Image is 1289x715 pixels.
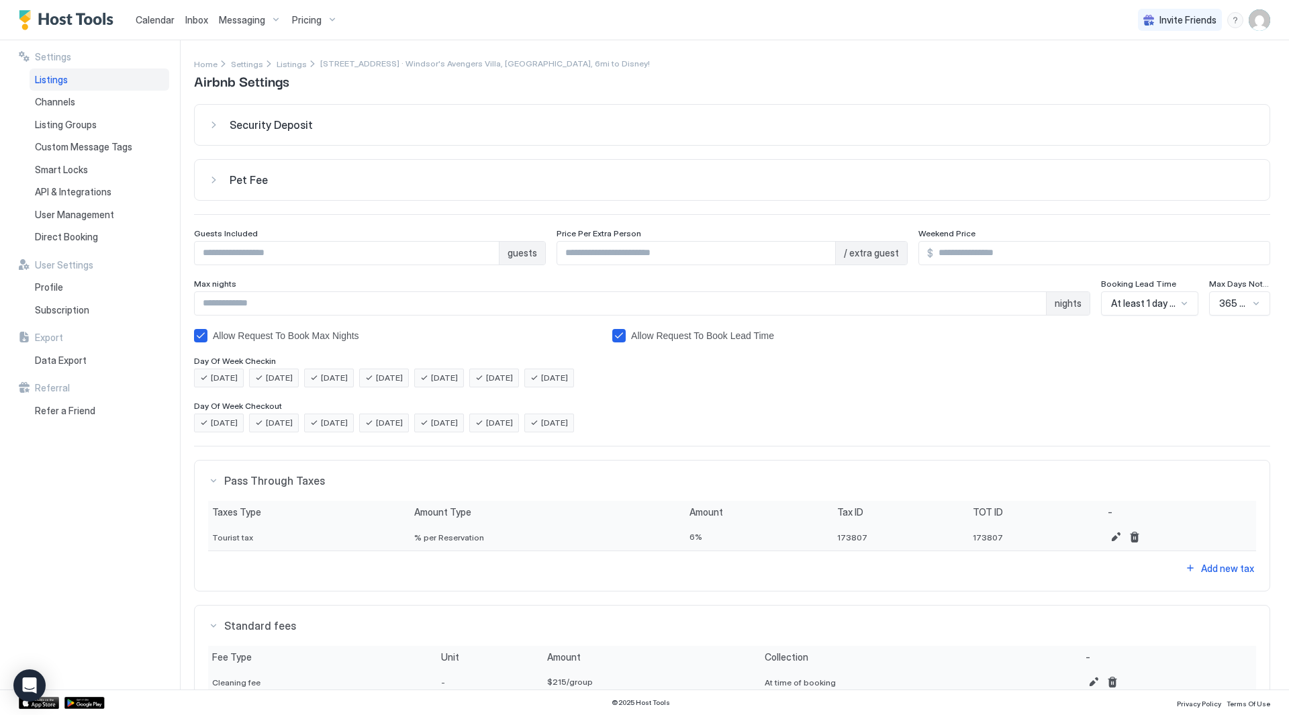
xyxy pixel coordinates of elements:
span: 365 Days [1219,297,1249,309]
div: allowRTBAboveMaxNights [194,329,602,342]
span: Collection [765,651,808,663]
span: - [441,677,445,687]
span: [DATE] [321,372,348,384]
span: % per Reservation [414,532,484,542]
span: Direct Booking [35,231,98,243]
a: Subscription [30,299,169,322]
a: Terms Of Use [1227,696,1270,710]
div: menu [1227,12,1243,28]
span: 6 % [689,532,702,542]
span: $ 215 /group [547,677,593,687]
div: Breadcrumb [194,56,218,70]
span: Home [194,59,218,69]
span: Settings [35,51,71,63]
span: Breadcrumb [320,58,650,68]
span: [DATE] [431,417,458,429]
span: Pet Fee [230,173,268,187]
span: Cleaning fee [212,677,260,687]
a: Refer a Friend [30,399,169,422]
span: Export [35,332,63,344]
input: Input Field [933,242,1270,265]
span: [DATE] [376,417,403,429]
span: At time of booking [765,677,836,687]
span: Taxes Type [212,506,261,518]
section: Security Deposit [195,501,1270,591]
span: [DATE] [321,417,348,429]
span: Amount [547,651,581,663]
span: Smart Locks [35,164,88,176]
a: App Store [19,697,59,709]
button: Edit [1086,674,1102,690]
a: Smart Locks [30,158,169,181]
button: Edit [1108,529,1124,545]
button: Delete [1127,529,1143,545]
span: Pricing [292,14,322,26]
span: / extra guest [844,247,899,259]
button: Pet Fee [195,160,1270,200]
a: Listings [277,56,307,70]
span: Amount Type [414,506,471,518]
input: Input Field [195,292,1046,315]
span: [DATE] [486,417,513,429]
a: Settings [231,56,263,70]
span: Fee Type [212,651,252,663]
span: Custom Message Tags [35,141,132,153]
span: Tax ID [837,506,863,518]
span: Day Of Week Checkout [194,401,282,411]
span: Refer a Friend [35,405,95,417]
span: © 2025 Host Tools [612,698,670,707]
div: Breadcrumb [277,56,307,70]
a: Privacy Policy [1177,696,1221,710]
div: Allow Request To Book Max Nights [213,330,359,341]
span: nights [1055,297,1082,309]
span: Channels [35,96,75,108]
div: bookingLeadTimeAllowRequestToBook [612,329,1016,342]
span: Profile [35,281,63,293]
a: Calendar [136,13,175,27]
span: Airbnb Settings [194,70,289,91]
a: Listing Groups [30,113,169,136]
span: [DATE] [541,417,568,429]
span: Calendar [136,14,175,26]
div: Add new tax [1201,561,1254,575]
span: Pass Through Taxes [224,474,1256,487]
span: API & Integrations [35,186,111,198]
span: TOT ID [973,506,1003,518]
a: API & Integrations [30,181,169,203]
a: Profile [30,276,169,299]
span: [DATE] [266,417,293,429]
a: Home [194,56,218,70]
a: Host Tools Logo [19,10,120,30]
span: 173807 [973,532,1003,542]
button: Delete [1104,674,1120,690]
a: Listings [30,68,169,91]
a: Direct Booking [30,226,169,248]
span: Guests Included [194,228,258,238]
span: Settings [231,59,263,69]
a: Google Play Store [64,697,105,709]
a: User Management [30,203,169,226]
span: [DATE] [266,372,293,384]
span: Max nights [194,279,236,289]
span: Max Days Notice [1209,279,1270,289]
span: Tourist tax [212,532,253,542]
span: Unit [441,651,459,663]
span: Weekend Price [918,228,975,238]
span: $ [927,247,933,259]
span: guests [508,247,537,259]
div: Open Intercom Messenger [13,669,46,702]
a: Custom Message Tags [30,136,169,158]
span: Inbox [185,14,208,26]
span: Security Deposit [230,118,313,132]
span: 173807 [837,532,867,542]
span: User Management [35,209,114,221]
div: User profile [1249,9,1270,31]
span: Subscription [35,304,89,316]
span: Messaging [219,14,265,26]
button: Security Deposit [195,105,1270,145]
span: [DATE] [211,417,238,429]
span: Invite Friends [1159,14,1216,26]
span: Price Per Extra Person [557,228,641,238]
